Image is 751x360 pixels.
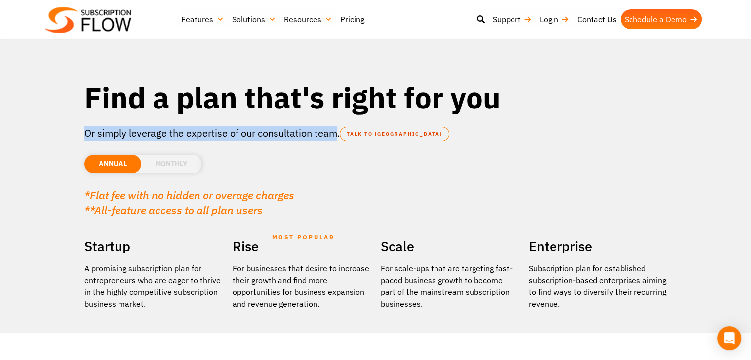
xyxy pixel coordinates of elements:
[573,9,621,29] a: Contact Us
[529,235,667,257] h2: Enterprise
[272,226,335,249] span: MOST POPULAR
[336,9,368,29] a: Pricing
[84,235,223,257] h2: Startup
[84,79,667,116] h1: Find a plan that's right for you
[141,155,201,173] li: MONTHLY
[84,188,294,202] em: *Flat fee with no hidden or overage charges
[529,262,667,310] p: Subscription plan for established subscription-based enterprises aiming to find ways to diversify...
[177,9,228,29] a: Features
[84,155,141,173] li: ANNUAL
[381,235,519,257] h2: Scale
[233,262,371,310] div: For businesses that desire to increase their growth and find more opportunities for business expa...
[340,127,449,141] a: TALK TO [GEOGRAPHIC_DATA]
[228,9,280,29] a: Solutions
[233,235,371,257] h2: Rise
[84,203,263,217] em: **All-feature access to all plan users
[280,9,336,29] a: Resources
[84,262,223,310] p: A promising subscription plan for entrepreneurs who are eager to thrive in the highly competitive...
[45,7,131,33] img: Subscriptionflow
[536,9,573,29] a: Login
[381,262,519,310] div: For scale-ups that are targeting fast-paced business growth to become part of the mainstream subs...
[489,9,536,29] a: Support
[621,9,702,29] a: Schedule a Demo
[84,126,667,141] p: Or simply leverage the expertise of our consultation team.
[717,326,741,350] div: Open Intercom Messenger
